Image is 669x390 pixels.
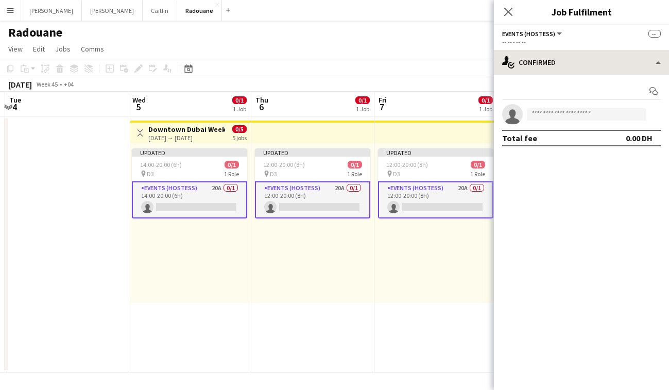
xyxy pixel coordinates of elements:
div: 1 Job [356,105,369,113]
button: [PERSON_NAME] [82,1,143,21]
a: Edit [29,42,49,56]
div: Updated [378,148,493,157]
div: [DATE] [8,79,32,90]
app-job-card: Updated12:00-20:00 (8h)0/1 D31 RoleEvents (Hostess)20A0/112:00-20:00 (8h) [378,148,493,218]
h3: Downtown Dubai Week [148,125,225,134]
button: Caitlin [143,1,177,21]
div: 1 Job [479,105,492,113]
div: 5 jobs [232,133,247,142]
span: D3 [393,170,400,178]
div: 1 Job [233,105,246,113]
button: Events (Hostess) [502,30,563,38]
span: Wed [132,95,146,105]
app-card-role: Events (Hostess)20A0/114:00-20:00 (6h) [132,181,247,218]
span: 7 [377,101,387,113]
span: Jobs [55,44,71,54]
h1: Radouane [8,25,62,40]
div: Updated [132,148,247,157]
span: 0/1 [225,161,239,168]
app-card-role: Events (Hostess)20A0/112:00-20:00 (8h) [255,181,370,218]
span: Thu [255,95,268,105]
span: 1 Role [224,170,239,178]
div: [DATE] → [DATE] [148,134,225,142]
span: D3 [147,170,154,178]
div: Updated [255,148,370,157]
span: Edit [33,44,45,54]
span: 0/1 [355,96,370,104]
span: Comms [81,44,104,54]
app-job-card: Updated12:00-20:00 (8h)0/1 D31 RoleEvents (Hostess)20A0/112:00-20:00 (8h) [255,148,370,218]
app-job-card: Updated14:00-20:00 (6h)0/1 D31 RoleEvents (Hostess)20A0/114:00-20:00 (6h) [132,148,247,218]
app-card-role: Events (Hostess)20A0/112:00-20:00 (8h) [378,181,493,218]
a: Comms [77,42,108,56]
a: Jobs [51,42,75,56]
span: Week 45 [34,80,60,88]
span: 12:00-20:00 (8h) [263,161,305,168]
div: --:-- - --:-- [502,38,661,46]
span: 0/5 [232,125,247,133]
div: +04 [64,80,74,88]
span: Events (Hostess) [502,30,555,38]
div: Confirmed [494,50,669,75]
span: 12:00-20:00 (8h) [386,161,428,168]
button: Radouane [177,1,222,21]
span: 0/1 [471,161,485,168]
h3: Job Fulfilment [494,5,669,19]
span: 1 Role [347,170,362,178]
span: 0/1 [232,96,247,104]
span: 14:00-20:00 (6h) [140,161,182,168]
span: 1 Role [470,170,485,178]
span: -- [648,30,661,38]
span: 4 [8,101,21,113]
span: 0/1 [348,161,362,168]
a: View [4,42,27,56]
span: 0/1 [478,96,493,104]
span: Fri [379,95,387,105]
span: Tue [9,95,21,105]
span: D3 [270,170,277,178]
span: View [8,44,23,54]
span: 5 [131,101,146,113]
div: Total fee [502,133,537,143]
div: 0.00 DH [626,133,653,143]
button: [PERSON_NAME] [21,1,82,21]
span: 6 [254,101,268,113]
